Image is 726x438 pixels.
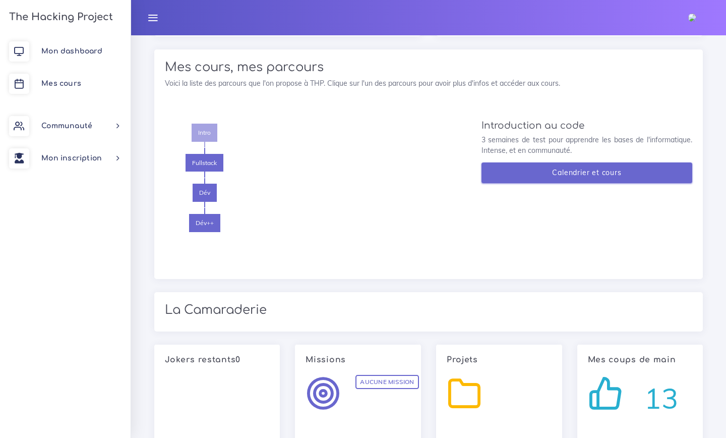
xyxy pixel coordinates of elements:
h6: Missions [306,355,410,365]
span: Communauté [41,122,92,130]
h2: La Camaraderie [165,303,692,317]
span: Mes cours [41,80,81,87]
span: Aucune mission [355,375,418,389]
span: 0 [235,355,240,364]
h6: Projets [447,355,552,365]
img: ebpqfojrb5gtx9aihydm.jpg [688,14,696,22]
p: 3 semaines de test pour apprendre les bases de l'informatique. Intense, et en communauté. [481,135,693,155]
span: Fullstack [186,154,223,172]
span: Dév++ [189,214,220,232]
h6: Mes coups de main [588,355,693,365]
p: Voici la liste des parcours que l'on propose à THP. Clique sur l'un des parcours pour avoir plus ... [165,78,692,88]
h4: Introduction au code [481,120,693,131]
span: Mon dashboard [41,47,102,55]
span: Mon inscription [41,154,102,162]
span: Dév [193,184,217,202]
span: 13 [644,378,679,419]
h2: Mes cours, mes parcours [165,60,692,75]
a: Calendrier et cours [481,162,693,183]
h6: Jokers restants [165,355,270,365]
span: Intro [192,124,217,142]
h3: The Hacking Project [6,12,113,23]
